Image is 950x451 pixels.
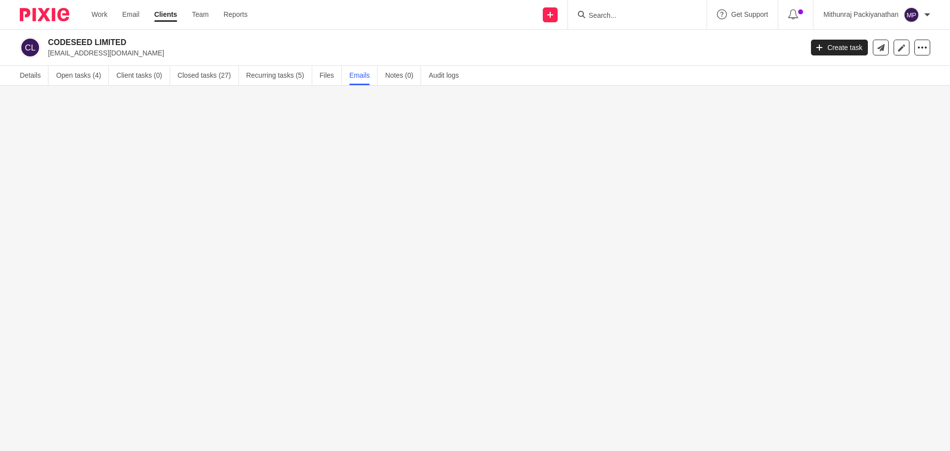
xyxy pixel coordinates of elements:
a: Emails [348,66,376,85]
img: Pixie [20,8,69,21]
p: Mithunraj Packiyanathan [823,9,899,19]
a: Client tasks (0) [116,66,170,85]
h2: CODESEED LIMITED [48,37,646,48]
a: Audit logs [427,66,465,85]
a: Reports [222,9,247,19]
a: Notes (0) [383,66,420,85]
a: Clients [153,9,176,19]
img: svg%3E [903,7,919,23]
img: svg%3E [20,37,41,58]
span: Get Support [730,11,768,18]
a: Work [92,9,107,19]
a: Edit client [894,40,909,55]
p: [EMAIL_ADDRESS][DOMAIN_NAME] [48,48,796,58]
a: Open tasks (4) [56,66,109,85]
a: Closed tasks (27) [177,66,238,85]
a: Team [191,9,207,19]
a: Recurring tasks (5) [245,66,311,85]
input: Search [587,12,676,21]
a: Create task [810,40,868,55]
a: Email [122,9,139,19]
a: Details [20,66,49,85]
a: Files [319,66,341,85]
a: Send new email [873,40,889,55]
